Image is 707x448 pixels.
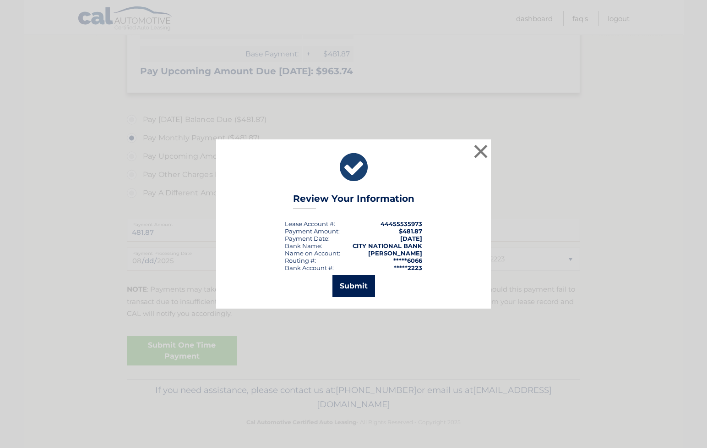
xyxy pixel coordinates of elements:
[285,235,328,242] span: Payment Date
[353,242,422,249] strong: CITY NATIONAL BANK
[285,257,316,264] div: Routing #:
[332,275,375,297] button: Submit
[399,227,422,235] span: $481.87
[285,227,340,235] div: Payment Amount:
[285,220,335,227] div: Lease Account #:
[285,249,340,257] div: Name on Account:
[293,193,414,209] h3: Review Your Information
[285,235,330,242] div: :
[368,249,422,257] strong: [PERSON_NAME]
[400,235,422,242] span: [DATE]
[381,220,422,227] strong: 44455535973
[285,264,334,271] div: Bank Account #:
[472,142,490,160] button: ×
[285,242,322,249] div: Bank Name:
